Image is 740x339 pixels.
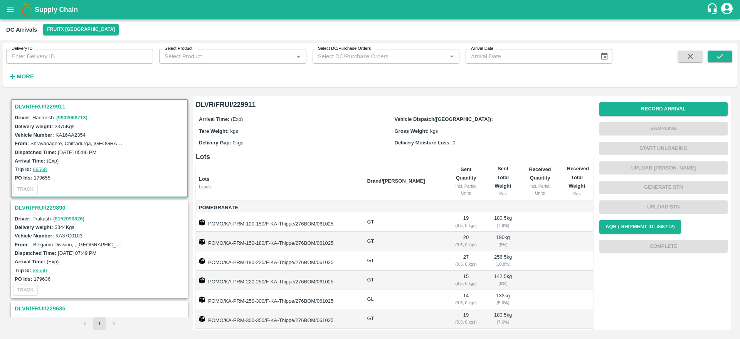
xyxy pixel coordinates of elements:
[15,276,32,282] label: PO Ids:
[451,222,481,229] div: ( 9.5, 0 kgs)
[451,319,481,325] div: ( 9.5, 0 kgs)
[199,140,231,146] label: Delivery Gap:
[32,115,88,120] span: Hanmesh -
[2,1,19,19] button: open drawer
[55,224,74,230] label: 3344 Kgs
[493,280,513,287] div: ( 6 %)
[395,140,451,146] label: Delivery Moisture Loss:
[445,290,487,309] td: 14
[56,317,87,322] a: (9541028341)
[493,190,513,197] div: Kgs
[199,203,361,212] span: Pomegranate
[15,216,31,222] label: Driver:
[361,251,445,271] td: GT
[15,149,56,155] label: Dispatched Time:
[15,132,54,138] label: Vehicle Number:
[493,319,513,325] div: ( 7.6 %)
[196,251,361,271] td: POMO/KA-PRM-180-220/F-KA-Thippe/276BOM/061025
[706,3,720,17] div: customer-support
[230,128,238,134] span: kgs
[487,232,519,251] td: 190 kg
[15,158,45,164] label: Arrival Time:
[196,151,593,162] h6: Lots
[196,212,361,232] td: POMO/KA-PRM-100-150/F-KA-Thippe/276BOM/061025
[58,149,96,155] label: [DATE] 05:06 PM
[30,241,129,247] label: , Belgaum Division, , [GEOGRAPHIC_DATA]
[451,241,481,248] div: ( 9.5, 0 kgs)
[487,212,519,232] td: 180.5 kg
[35,4,706,15] a: Supply Chain
[53,216,84,222] a: (8152090826)
[15,166,31,172] label: Trip Id:
[15,175,32,181] label: PO Ids:
[599,102,728,116] button: Record Arrival
[15,233,54,239] label: Vehicle Number:
[55,233,82,239] label: KA37C0103
[15,115,31,120] label: Driver:
[15,317,31,322] label: Driver:
[161,51,291,61] input: Select Product
[445,212,487,232] td: 19
[55,132,86,138] label: KA16AA2354
[451,183,481,197] div: incl. Partial Units
[15,141,29,146] label: From:
[451,280,481,287] div: ( 9.5, 0 kgs)
[30,140,201,146] label: Shravanagere, Chitradurga, [GEOGRAPHIC_DATA], [GEOGRAPHIC_DATA]
[487,290,519,309] td: 133 kg
[567,166,589,189] b: Received Total Weight
[15,242,29,247] label: From:
[34,276,50,282] label: 179636
[361,232,445,251] td: GT
[452,140,455,146] span: 0
[493,261,513,268] div: ( 10.8 %)
[493,241,513,248] div: ( 8 %)
[165,46,192,52] label: Select Product
[367,178,425,184] b: Brand/[PERSON_NAME]
[15,124,53,129] label: Delivery weight:
[487,309,519,329] td: 180.5 kg
[487,251,519,271] td: 256.5 kg
[599,220,681,234] button: AQR ( Shipment Id: 368712)
[47,158,59,164] label: (Exp)
[233,140,243,146] span: 0 kgs
[361,271,445,290] td: GT
[445,271,487,290] td: 15
[445,232,487,251] td: 20
[456,166,476,181] b: Sent Quantity
[33,166,47,172] a: 89568
[17,73,34,80] strong: More
[447,51,457,61] button: Open
[33,268,47,273] a: 89560
[56,115,87,120] a: (9902068713)
[720,2,734,18] div: account of current user
[493,222,513,229] div: ( 7.6 %)
[77,317,121,330] nav: pagination navigation
[199,258,205,264] img: box
[15,203,187,213] h3: DLVR/FRUI/229890
[196,232,361,251] td: POMO/KA-PRM-150-180/F-KA-Thippe/276BOM/061025
[12,46,32,52] label: Delivery ID
[19,2,35,17] img: logo
[361,309,445,329] td: GT
[361,212,445,232] td: GT
[58,250,96,256] label: [DATE] 07:49 PM
[445,251,487,271] td: 27
[196,290,361,309] td: POMO/KA-PRM-250-300/F-KA-Thippe/276BOM/061025
[15,250,56,256] label: Dispatched Time:
[15,303,187,314] h3: DLVR/FRUI/229635
[231,116,243,122] span: (Exp)
[525,183,555,197] div: incl. Partial Units
[495,166,511,189] b: Sent Total Weight
[6,70,36,83] button: More
[199,128,229,134] label: Tare Weight:
[471,46,493,52] label: Arrival Date
[361,290,445,309] td: GL
[196,309,361,329] td: POMO/KA-PRM-300-350/F-KA-Thippe/276BOM/061025
[199,297,205,303] img: box
[199,316,205,322] img: box
[55,124,74,129] label: 2375 Kgs
[466,49,594,64] input: Arrival Date
[445,309,487,329] td: 19
[199,239,205,245] img: box
[199,277,205,283] img: box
